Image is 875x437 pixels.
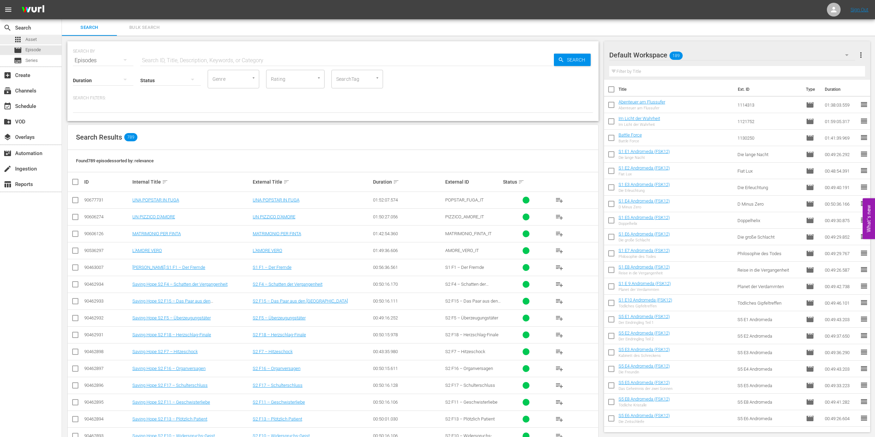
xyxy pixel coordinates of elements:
span: S1 F1 – Der Fremde [445,265,484,270]
div: 90677731 [84,197,130,203]
span: Bulk Search [121,24,168,32]
span: Automation [3,149,12,157]
span: 789 [124,133,137,141]
a: Saving Hope S2 F15 – Das Paar aus den [GEOGRAPHIC_DATA] [132,298,213,309]
span: Series [25,57,38,64]
a: L'AMORE VERO [132,248,162,253]
a: UN PIZZICO D'AMORE [132,214,175,219]
th: Type [802,80,821,99]
div: 90462932 [84,315,130,320]
span: 189 [669,48,682,63]
td: 1121752 [735,113,803,130]
span: reorder [860,216,868,224]
div: 01:52:07.574 [373,197,443,203]
span: Episode [806,101,814,109]
span: playlist_add [555,331,564,339]
div: Der Eindringling Teil 2 [619,337,670,341]
span: Episode [806,398,814,406]
span: Search [66,24,113,32]
span: playlist_add [555,230,564,238]
a: S1 F1 – Der Fremde [253,265,292,270]
a: MATRIMONIO PER FINTA [132,231,181,236]
span: Series [14,56,22,65]
span: sort [393,179,399,185]
div: Kabinett des Schreckens [619,353,670,358]
span: reorder [860,199,868,208]
span: S2 F15 – Das Paar aus den [GEOGRAPHIC_DATA] [445,298,501,309]
a: S1 E1 Andromeda (FSK12) [619,149,670,154]
span: playlist_add [555,364,564,373]
a: Saving Hope S2 F7 – Hitzeschock [132,349,198,354]
a: S5 E2 Andromeda (FSK12) [619,330,670,336]
a: S5 E8 Andromeda (FSK12) [619,396,670,402]
td: 00:49:41.282 [822,394,860,410]
div: Doppelhelix [619,221,670,226]
button: playlist_add [551,411,568,427]
p: Search Filters: [73,95,593,101]
div: 00:50:16.128 [373,383,443,388]
span: Schedule [3,102,12,110]
a: S2 F4 – Schatten der Vergangenheit [253,282,322,287]
div: Der Eindringling Teil 1 [619,320,670,325]
span: Episode [806,183,814,192]
div: 90462896 [84,383,130,388]
a: Abenteuer am Flussufer [619,99,665,105]
td: Reise in die Vergangenheit [735,262,803,278]
div: Das Geheimnis der zwei Sonnen [619,386,672,391]
td: Die große Schlacht [735,229,803,245]
a: S1 E6 Andromeda (FSK12) [619,231,670,237]
span: menu [4,6,12,14]
span: reorder [860,117,868,125]
span: reorder [860,298,868,307]
span: sort [518,179,524,185]
span: S2 F13 – Plötzlich Patient [445,416,495,422]
div: D Minus Zero [619,205,670,209]
button: playlist_add [551,192,568,208]
span: reorder [860,348,868,356]
a: S2 F7 – Hitzeschock [253,349,293,354]
button: Search [554,54,591,66]
span: VOD [3,118,12,126]
span: playlist_add [555,348,564,356]
a: S1 E4 Andromeda (FSK12) [619,198,670,204]
a: Saving Hope S2 F13 – Plötzlich Patient [132,416,207,422]
button: playlist_add [551,226,568,242]
td: 01:41:39.969 [822,130,860,146]
td: Tödliches Gipfeltreffen [735,295,803,311]
div: Planet der Verdammten [619,287,671,292]
button: playlist_add [551,259,568,276]
a: UN PIZZICO D'AMORE [253,214,295,219]
td: Die Erleuchtung [735,179,803,196]
span: playlist_add [555,280,564,288]
td: 00:49:46.101 [822,295,860,311]
td: 00:49:42.738 [822,278,860,295]
a: S1 E5 Andromeda (FSK12) [619,215,670,220]
div: Die Erleuchtung [619,188,670,193]
div: 00:56:36.561 [373,265,443,270]
button: playlist_add [551,377,568,394]
div: 00:50:15.611 [373,366,443,371]
span: Episode [806,216,814,225]
span: Channels [3,87,12,95]
td: 00:49:43.203 [822,311,860,328]
span: reorder [860,282,868,290]
div: 00:50:15.978 [373,332,443,337]
td: Die lange Nacht [735,146,803,163]
td: S5 E8 Andromeda [735,394,803,410]
div: Die Freundin [619,370,670,374]
span: S2 F7 – Hitzeschock [445,349,485,354]
div: 00:50:16.170 [373,282,443,287]
div: Default Workspace [609,45,855,65]
td: 00:49:26.604 [822,410,860,427]
a: S5 E3 Andromeda (FSK12) [619,347,670,352]
a: S1 E 9 Andromeda (FSK12) [619,281,671,286]
a: S1 E2 Andromeda (FSK12) [619,165,670,171]
span: Episode [806,365,814,373]
td: 00:50:36.166 [822,196,860,212]
a: S5 E1 Andromeda (FSK12) [619,314,670,319]
div: Abenteuer am Flussufer [619,106,665,110]
button: Open Feedback Widget [863,198,875,239]
button: playlist_add [551,327,568,343]
span: Episode [806,117,814,125]
a: L'AMORE VERO [253,248,282,253]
